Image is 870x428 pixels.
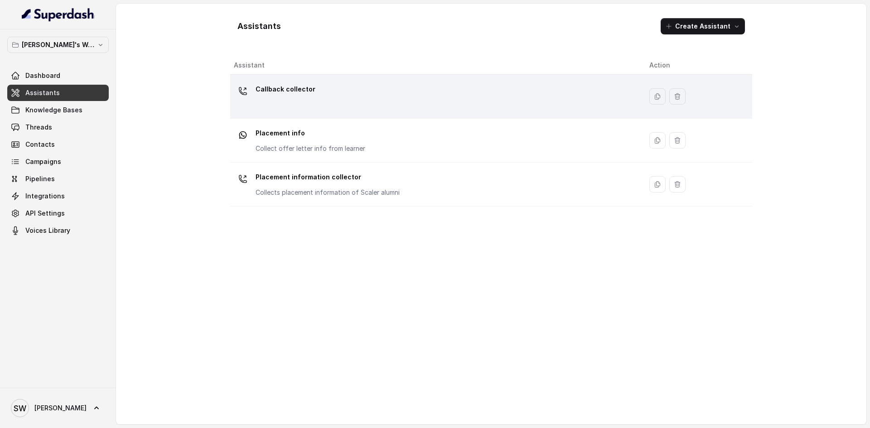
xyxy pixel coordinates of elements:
[7,188,109,204] a: Integrations
[25,71,60,80] span: Dashboard
[7,395,109,421] a: [PERSON_NAME]
[642,56,752,75] th: Action
[25,157,61,166] span: Campaigns
[256,144,365,153] p: Collect offer letter info from learner
[25,123,52,132] span: Threads
[25,174,55,183] span: Pipelines
[7,205,109,221] a: API Settings
[7,136,109,153] a: Contacts
[7,171,109,187] a: Pipelines
[256,126,365,140] p: Placement info
[7,154,109,170] a: Campaigns
[256,170,400,184] p: Placement information collector
[7,222,109,239] a: Voices Library
[25,88,60,97] span: Assistants
[661,18,745,34] button: Create Assistant
[25,209,65,218] span: API Settings
[230,56,642,75] th: Assistant
[7,102,109,118] a: Knowledge Bases
[256,188,400,197] p: Collects placement information of Scaler alumni
[256,82,315,96] p: Callback collector
[22,7,95,22] img: light.svg
[22,39,94,50] p: [PERSON_NAME]'s Workspace
[25,106,82,115] span: Knowledge Bases
[14,404,26,413] text: SW
[7,85,109,101] a: Assistants
[7,67,109,84] a: Dashboard
[34,404,87,413] span: [PERSON_NAME]
[25,140,55,149] span: Contacts
[237,19,281,34] h1: Assistants
[25,192,65,201] span: Integrations
[25,226,70,235] span: Voices Library
[7,37,109,53] button: [PERSON_NAME]'s Workspace
[7,119,109,135] a: Threads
